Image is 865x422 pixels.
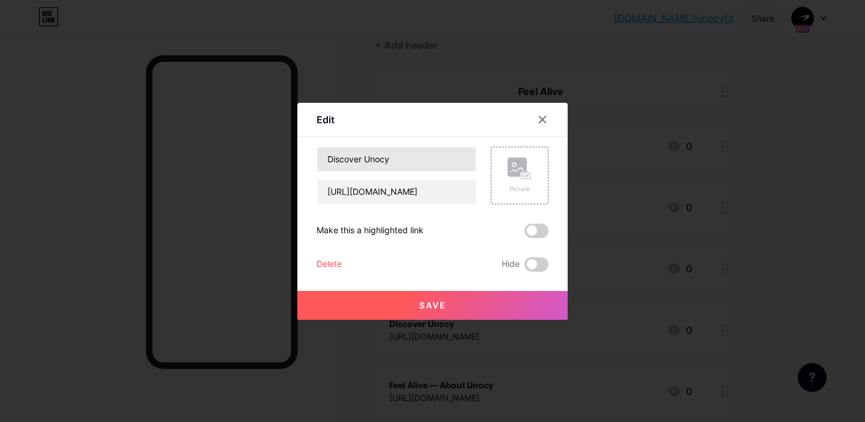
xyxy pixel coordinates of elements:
[502,257,520,272] span: Hide
[317,147,476,171] input: Title
[317,180,476,204] input: URL
[317,257,342,272] div: Delete
[317,224,423,238] div: Make this a highlighted link
[419,300,446,310] span: Save
[297,291,568,320] button: Save
[508,185,532,194] div: Picture
[317,112,335,127] div: Edit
